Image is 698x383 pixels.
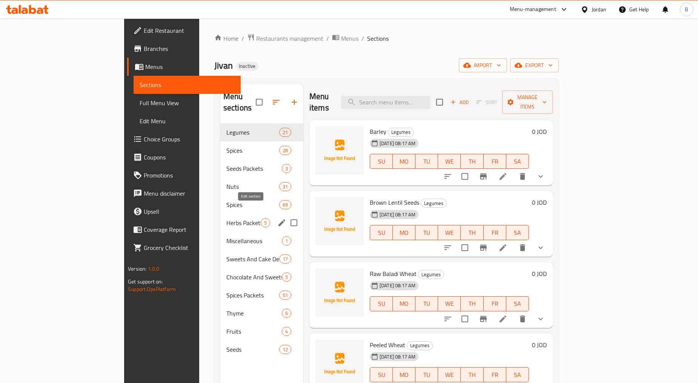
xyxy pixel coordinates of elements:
div: Seeds12 [220,340,303,358]
li: / [361,34,364,43]
a: Edit menu item [498,243,507,252]
div: Herbs Packets5edit [220,214,303,232]
a: Edit Menu [134,112,241,130]
span: Select section first [472,97,502,108]
button: TH [461,154,483,169]
div: items [282,236,291,245]
span: Peeled Wheat [370,339,405,351]
span: 6 [282,310,291,317]
img: Raw Baladi Wheat [315,268,364,317]
span: 21 [280,129,291,136]
img: Brown Lentil Seeds [315,197,364,245]
a: Coverage Report [127,221,241,239]
span: [DATE] 08:17 AM [377,353,418,360]
button: Branch-specific-item [474,167,492,185]
button: delete [514,310,532,328]
span: Sections [140,80,235,89]
span: FR [487,227,503,238]
button: delete [514,239,532,257]
button: SU [370,367,393,382]
div: Spices Packets [226,291,279,300]
button: edit [276,217,288,228]
span: SU [373,298,390,309]
span: 5 [261,219,270,227]
span: TU [418,156,435,167]
span: Edit Restaurant [144,26,235,35]
nav: breadcrumb [214,34,559,43]
div: Menu-management [510,5,556,14]
span: WE [441,298,458,309]
span: Nuts [226,182,279,191]
div: Nuts31 [220,178,303,196]
button: SA [506,296,529,311]
h6: 0 JOD [532,126,547,137]
li: / [326,34,329,43]
span: Legumes [421,199,446,208]
div: Legumes [388,128,414,137]
span: TU [418,227,435,238]
svg: Show Choices [536,172,545,181]
span: SA [509,227,526,238]
a: Grocery Checklist [127,239,241,257]
span: Brown Lentil Seeds [370,197,419,208]
button: Add section [285,93,303,111]
span: SU [373,227,390,238]
span: Coverage Report [144,225,235,234]
span: Select to update [457,240,473,256]
h6: 0 JOD [532,197,547,208]
div: Sweets And Cake Decoration Packets17 [220,250,303,268]
span: FR [487,298,503,309]
button: TU [415,225,438,240]
input: search [341,96,430,109]
button: WE [438,225,461,240]
span: Legumes [407,341,432,350]
button: sort-choices [439,167,457,185]
div: Fruits4 [220,322,303,340]
div: Legumes21 [220,123,303,141]
span: Barley [370,126,386,137]
button: show more [532,239,550,257]
span: Full Menu View [140,98,235,107]
div: items [282,273,291,282]
button: SU [370,296,393,311]
span: 1.0.0 [148,264,160,274]
div: items [279,291,291,300]
span: [DATE] 08:17 AM [377,140,418,147]
div: items [282,327,291,336]
span: TH [464,369,480,380]
div: Seeds Packets3 [220,159,303,178]
span: SA [509,369,526,380]
span: 5 [282,274,291,281]
span: Sort sections [267,93,285,111]
div: Spices Packets51 [220,286,303,304]
button: sort-choices [439,239,457,257]
span: Legumes [418,270,444,279]
div: items [279,345,291,354]
button: FR [484,296,506,311]
button: WE [438,154,461,169]
div: items [282,309,291,318]
button: TH [461,225,483,240]
button: TH [461,296,483,311]
img: Barley [315,126,364,175]
div: items [282,164,291,173]
a: Choice Groups [127,130,241,148]
div: Miscellaneous [226,236,282,245]
svg: Show Choices [536,243,545,252]
a: Menu disclaimer [127,184,241,202]
span: SA [509,156,526,167]
span: Thyme [226,309,282,318]
span: Upsell [144,207,235,216]
button: FR [484,225,506,240]
button: SA [506,225,529,240]
h2: Menu items [309,91,332,113]
a: Support.OpsPlatform [128,284,176,294]
span: Fruits [226,327,282,336]
div: Spices69 [220,196,303,214]
span: Seeds [226,345,279,354]
span: Add [449,98,470,107]
span: Manage items [508,93,547,112]
button: MO [393,296,415,311]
